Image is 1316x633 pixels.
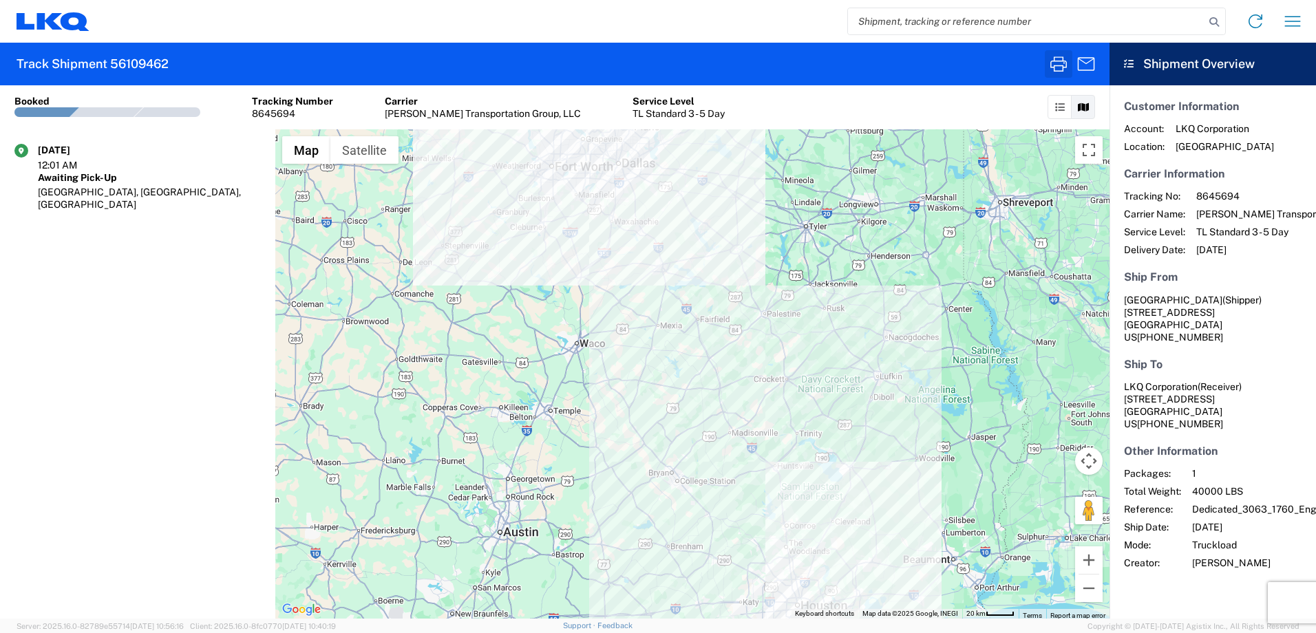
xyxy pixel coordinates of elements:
span: [STREET_ADDRESS] [1124,307,1215,318]
div: 12:01 AM [38,159,107,171]
span: Server: 2025.16.0-82789e55714 [17,622,184,630]
button: Map camera controls [1075,447,1103,475]
span: Reference: [1124,503,1181,515]
div: TL Standard 3 - 5 Day [633,107,725,120]
h5: Ship To [1124,358,1302,371]
a: Open this area in Google Maps (opens a new window) [279,601,324,619]
span: [PHONE_NUMBER] [1137,418,1223,429]
span: Delivery Date: [1124,244,1185,256]
div: Carrier [385,95,581,107]
span: Total Weight: [1124,485,1181,497]
span: Map data ©2025 Google, INEGI [862,610,958,617]
button: Show satellite imagery [330,136,399,164]
a: Support [563,621,597,630]
header: Shipment Overview [1110,43,1316,85]
span: [DATE] 10:56:16 [130,622,184,630]
h5: Other Information [1124,444,1302,458]
button: Drag Pegman onto the map to open Street View [1075,497,1103,524]
button: Keyboard shortcuts [795,609,854,619]
span: (Shipper) [1222,294,1262,305]
button: Zoom out [1075,575,1103,602]
span: Ship Date: [1124,521,1181,533]
span: [GEOGRAPHIC_DATA] [1124,294,1222,305]
h5: Ship From [1124,270,1302,283]
span: [GEOGRAPHIC_DATA] [1176,140,1274,153]
div: Booked [14,95,50,107]
div: Tracking Number [252,95,333,107]
div: [GEOGRAPHIC_DATA], [GEOGRAPHIC_DATA], [GEOGRAPHIC_DATA] [38,186,261,211]
div: Service Level [633,95,725,107]
span: Account: [1124,122,1165,135]
button: Map Scale: 20 km per 38 pixels [962,609,1019,619]
span: 20 km [966,610,986,617]
div: Awaiting Pick-Up [38,171,261,184]
h2: Track Shipment 56109462 [17,56,169,72]
button: Toggle fullscreen view [1075,136,1103,164]
span: (Receiver) [1198,381,1242,392]
span: LKQ Corporation [STREET_ADDRESS] [1124,381,1242,405]
div: [PERSON_NAME] Transportation Group, LLC [385,107,581,120]
span: Packages: [1124,467,1181,480]
span: [PHONE_NUMBER] [1137,332,1223,343]
span: Copyright © [DATE]-[DATE] Agistix Inc., All Rights Reserved [1087,620,1299,632]
span: Service Level: [1124,226,1185,238]
button: Zoom in [1075,546,1103,574]
img: Google [279,601,324,619]
span: Creator: [1124,557,1181,569]
span: Location: [1124,140,1165,153]
input: Shipment, tracking or reference number [848,8,1204,34]
a: Feedback [597,621,633,630]
span: LKQ Corporation [1176,122,1274,135]
span: Carrier Name: [1124,208,1185,220]
a: Terms [1023,612,1042,619]
span: Mode: [1124,539,1181,551]
div: [DATE] [38,144,107,156]
span: Client: 2025.16.0-8fc0770 [190,622,336,630]
span: [DATE] 10:40:19 [282,622,336,630]
address: [GEOGRAPHIC_DATA] US [1124,294,1302,343]
h5: Carrier Information [1124,167,1302,180]
div: 8645694 [252,107,333,120]
h5: Customer Information [1124,100,1302,113]
span: Tracking No: [1124,190,1185,202]
a: Report a map error [1050,612,1105,619]
button: Show street map [282,136,330,164]
address: [GEOGRAPHIC_DATA] US [1124,380,1302,430]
